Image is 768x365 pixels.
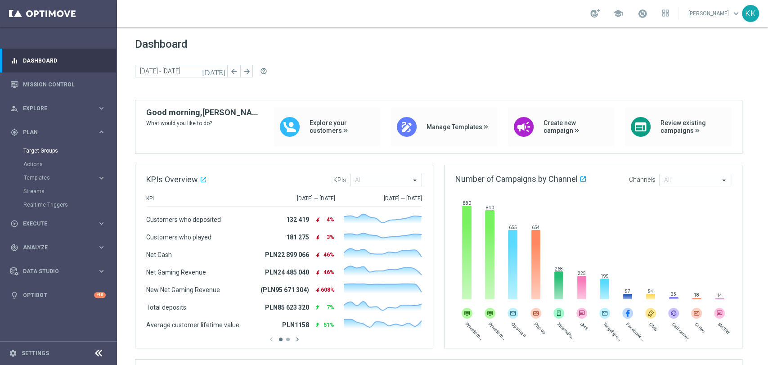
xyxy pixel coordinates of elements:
span: keyboard_arrow_down [731,9,741,18]
div: +10 [94,292,106,298]
div: Templates [23,171,116,185]
i: gps_fixed [10,128,18,136]
span: Analyze [23,245,97,250]
span: Data Studio [23,269,97,274]
div: Actions [23,158,116,171]
i: keyboard_arrow_right [97,104,106,113]
i: keyboard_arrow_right [97,174,106,182]
i: equalizer [10,57,18,65]
i: keyboard_arrow_right [97,219,106,228]
button: person_search Explore keyboard_arrow_right [10,105,106,112]
a: Target Groups [23,147,94,154]
i: play_circle_outline [10,220,18,228]
i: settings [9,349,17,357]
i: keyboard_arrow_right [97,128,106,136]
button: lightbulb Optibot +10 [10,292,106,299]
i: keyboard_arrow_right [97,267,106,275]
i: person_search [10,104,18,113]
div: Explore [10,104,97,113]
span: Templates [24,175,88,180]
div: Streams [23,185,116,198]
div: Realtime Triggers [23,198,116,212]
div: Dashboard [10,49,106,72]
button: Templates keyboard_arrow_right [23,174,106,181]
button: equalizer Dashboard [10,57,106,64]
button: play_circle_outline Execute keyboard_arrow_right [10,220,106,227]
div: Execute [10,220,97,228]
i: lightbulb [10,291,18,299]
a: Dashboard [23,49,106,72]
div: Mission Control [10,72,106,96]
button: gps_fixed Plan keyboard_arrow_right [10,129,106,136]
span: Execute [23,221,97,226]
div: KK [742,5,759,22]
div: Analyze [10,243,97,252]
button: Data Studio keyboard_arrow_right [10,268,106,275]
a: Mission Control [23,72,106,96]
div: Data Studio [10,267,97,275]
a: Actions [23,161,94,168]
a: Optibot [23,283,94,307]
div: Optibot [10,283,106,307]
div: Plan [10,128,97,136]
a: Streams [23,188,94,195]
button: track_changes Analyze keyboard_arrow_right [10,244,106,251]
a: Settings [22,351,49,356]
a: Realtime Triggers [23,201,94,208]
span: school [613,9,623,18]
div: Target Groups [23,144,116,158]
div: Templates [24,175,97,180]
i: track_changes [10,243,18,252]
span: Explore [23,106,97,111]
button: Mission Control [10,81,106,88]
i: keyboard_arrow_right [97,243,106,252]
span: Plan [23,130,97,135]
a: [PERSON_NAME]keyboard_arrow_down [687,7,742,20]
